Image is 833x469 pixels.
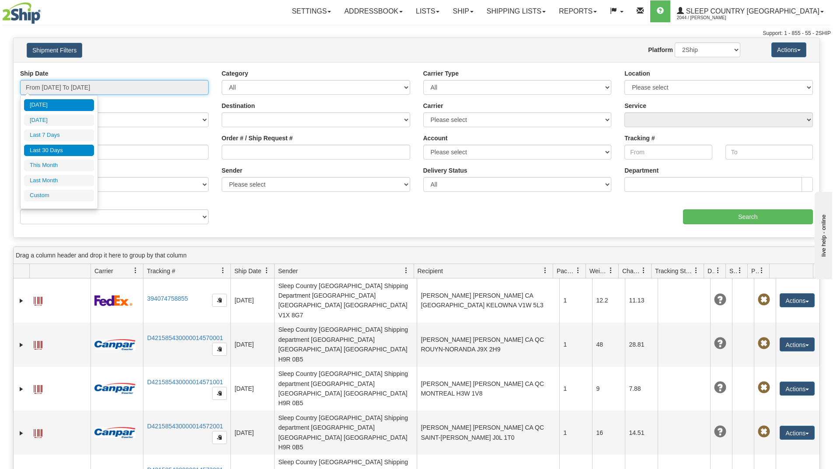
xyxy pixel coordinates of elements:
span: Charge [622,267,641,275]
img: 2 - FedEx [94,295,132,306]
a: D421585430000014572001 [147,423,223,430]
td: 12.2 [592,278,625,323]
td: 48 [592,323,625,367]
span: Carrier [94,267,113,275]
a: Expand [17,385,26,393]
li: [DATE] [24,115,94,126]
td: 1 [559,278,592,323]
input: Search [683,209,813,224]
a: Sleep Country [GEOGRAPHIC_DATA] 2044 / [PERSON_NAME] [670,0,830,22]
button: Actions [780,382,815,396]
td: [PERSON_NAME] [PERSON_NAME] CA QC ROUYN-NORANDA J9X 2H9 [417,323,559,367]
img: 14 - Canpar [94,339,136,350]
div: grid grouping header [14,247,819,264]
label: Tracking # [624,134,655,142]
label: Destination [222,101,255,110]
span: Weight [589,267,608,275]
td: 11.13 [625,278,658,323]
li: [DATE] [24,99,94,111]
span: Tracking Status [655,267,693,275]
td: [DATE] [230,323,274,367]
a: 394074758855 [147,295,188,302]
label: Department [624,166,659,175]
td: 7.88 [625,367,658,411]
td: 16 [592,410,625,455]
span: Pickup Not Assigned [758,294,770,306]
a: Pickup Status filter column settings [754,263,769,278]
td: 14.51 [625,410,658,455]
td: [PERSON_NAME] [PERSON_NAME] CA QC SAINT-[PERSON_NAME] J0L 1T0 [417,410,559,455]
a: Label [34,381,42,395]
td: Sleep Country [GEOGRAPHIC_DATA] Shipping department [GEOGRAPHIC_DATA] [GEOGRAPHIC_DATA] [GEOGRAPH... [274,367,417,411]
td: Sleep Country [GEOGRAPHIC_DATA] Shipping Department [GEOGRAPHIC_DATA] [GEOGRAPHIC_DATA] [GEOGRAPH... [274,278,417,323]
span: Unknown [714,294,726,306]
label: Order # / Ship Request # [222,134,293,142]
label: Carrier Type [423,69,459,78]
td: 1 [559,410,592,455]
a: Lists [409,0,446,22]
button: Copy to clipboard [212,343,227,356]
span: Pickup Not Assigned [758,337,770,350]
button: Actions [780,426,815,440]
li: Last Month [24,175,94,187]
span: Tracking # [147,267,175,275]
button: Copy to clipboard [212,294,227,307]
label: Account [423,134,448,142]
button: Shipment Filters [27,43,82,58]
span: Unknown [714,337,726,350]
li: Last 30 Days [24,145,94,156]
img: logo2044.jpg [2,2,41,24]
button: Actions [780,337,815,351]
a: Ship [446,0,480,22]
a: Expand [17,296,26,305]
div: live help - online [7,7,81,14]
a: Reports [552,0,603,22]
td: [PERSON_NAME] [PERSON_NAME] CA [GEOGRAPHIC_DATA] KELOWNA V1W 5L3 [417,278,559,323]
input: To [725,145,813,160]
span: Ship Date [234,267,261,275]
a: Sender filter column settings [399,263,414,278]
img: 14 - Canpar [94,383,136,394]
td: 1 [559,367,592,411]
td: [DATE] [230,367,274,411]
a: Charge filter column settings [636,263,651,278]
a: Weight filter column settings [603,263,618,278]
span: Shipment Issues [729,267,737,275]
a: Shipment Issues filter column settings [732,263,747,278]
a: Expand [17,429,26,438]
div: Support: 1 - 855 - 55 - 2SHIP [2,30,831,37]
td: 28.81 [625,323,658,367]
td: Sleep Country [GEOGRAPHIC_DATA] Shipping department [GEOGRAPHIC_DATA] [GEOGRAPHIC_DATA] [GEOGRAPH... [274,410,417,455]
span: Sleep Country [GEOGRAPHIC_DATA] [684,7,819,15]
span: Packages [557,267,575,275]
a: Expand [17,340,26,349]
li: This Month [24,160,94,171]
label: Service [624,101,646,110]
span: Sender [278,267,298,275]
a: Tracking Status filter column settings [689,263,704,278]
a: Label [34,425,42,439]
a: Shipping lists [480,0,552,22]
span: Recipient [418,267,443,275]
td: [DATE] [230,278,274,323]
a: Addressbook [338,0,409,22]
span: Pickup Not Assigned [758,426,770,438]
label: Carrier [423,101,443,110]
a: Label [34,337,42,351]
label: Location [624,69,650,78]
a: Ship Date filter column settings [259,263,274,278]
td: [PERSON_NAME] [PERSON_NAME] CA QC MONTREAL H3W 1V8 [417,367,559,411]
button: Actions [780,293,815,307]
button: Copy to clipboard [212,431,227,444]
a: Settings [285,0,338,22]
span: Delivery Status [708,267,715,275]
td: 9 [592,367,625,411]
span: Pickup Not Assigned [758,382,770,394]
td: 1 [559,323,592,367]
label: Sender [222,166,242,175]
label: Category [222,69,248,78]
label: Ship Date [20,69,49,78]
a: Delivery Status filter column settings [711,263,725,278]
a: D421585430000014571001 [147,379,223,386]
td: Sleep Country [GEOGRAPHIC_DATA] Shipping department [GEOGRAPHIC_DATA] [GEOGRAPHIC_DATA] [GEOGRAPH... [274,323,417,367]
